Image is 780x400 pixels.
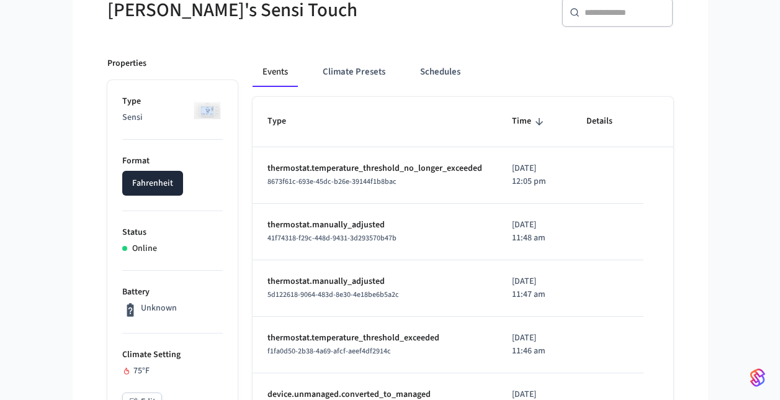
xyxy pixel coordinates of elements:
p: Type [122,95,223,108]
div: 75 °F [122,365,223,378]
p: Status [122,226,223,239]
p: Climate Setting [122,348,223,361]
span: Type [267,112,302,131]
p: [DATE] 11:48 am [512,219,557,245]
span: 41f74318-f29c-448d-9431-3d293570b47b [267,233,397,243]
p: Online [132,242,157,255]
img: SeamLogoGradient.69752ec5.svg [750,368,765,388]
p: Format [122,155,223,168]
p: Battery [122,286,223,299]
button: Schedules [410,57,470,87]
span: Details [586,112,629,131]
p: thermostat.manually_adjusted [267,219,482,232]
span: Time [512,112,547,131]
button: Events [253,57,298,87]
span: 8673f61c-693e-45dc-b26e-39144f1b8bac [267,176,397,187]
p: Sensi [122,111,223,124]
p: thermostat.temperature_threshold_no_longer_exceeded [267,162,482,175]
p: thermostat.temperature_threshold_exceeded [267,332,482,345]
p: Properties [107,57,146,70]
span: f1fa0d50-2b38-4a69-afcf-aeef4df2914c [267,346,391,357]
p: [DATE] 11:47 am [512,275,557,301]
p: thermostat.manually_adjusted [267,275,482,288]
button: Climate Presets [313,57,395,87]
p: [DATE] 11:46 am [512,332,557,358]
p: Unknown [141,302,177,315]
span: 5d122618-9064-483d-8e30-4e18be6b5a2c [267,289,399,300]
button: Fahrenheit [122,171,183,196]
p: [DATE] 12:05 pm [512,162,557,188]
img: Sensi Smart Thermostat (White) [192,95,223,126]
